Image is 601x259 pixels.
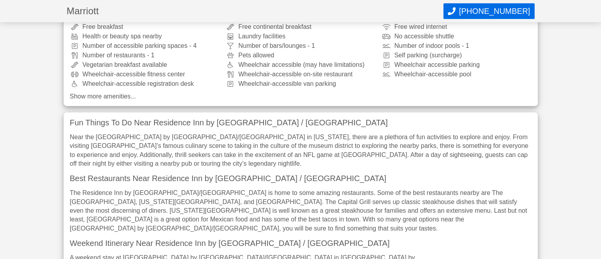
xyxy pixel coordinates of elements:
div: Free breakfast [70,24,220,30]
h3: Best Restaurants Near Residence Inn by [GEOGRAPHIC_DATA] / [GEOGRAPHIC_DATA] [70,174,531,182]
div: Wheelchair accessible (may have limitations) [226,62,375,68]
p: Near the [GEOGRAPHIC_DATA] by [GEOGRAPHIC_DATA]/[GEOGRAPHIC_DATA] in [US_STATE], there are a plet... [70,133,531,168]
div: Free wired internet [382,24,531,30]
div: Vegetarian breakfast available [70,62,220,68]
div: Wheelchair accessible parking [382,62,531,68]
div: Number of indoor pools - 1 [382,43,531,49]
p: The Residence Inn by [GEOGRAPHIC_DATA]/[GEOGRAPHIC_DATA] is home to some amazing restaurants. Som... [70,189,531,233]
div: Health or beauty spa nearby [70,33,220,40]
div: Free continental breakfast [226,24,375,30]
button: Call [443,3,534,19]
h3: Fun Things To Do Near Residence Inn by [GEOGRAPHIC_DATA] / [GEOGRAPHIC_DATA] [70,119,531,127]
div: Number of restaurants - 1 [70,52,220,59]
div: Laundry facilities [226,33,375,40]
h1: Marriott [67,6,444,16]
div: Pets allowed [226,52,375,59]
div: No accessible shuttle [382,33,531,40]
div: Wheelchair-accessible fitness center [70,71,220,78]
div: Number of bars/lounges - 1 [226,43,375,49]
div: Self parking (surcharge) [382,52,531,59]
span: [PHONE_NUMBER] [459,7,530,16]
h3: Weekend Itinerary Near Residence Inn by [GEOGRAPHIC_DATA] / [GEOGRAPHIC_DATA] [70,239,531,247]
div: Wheelchair-accessible pool [382,71,531,78]
div: Wheelchair-accessible van parking [226,81,375,87]
a: Show more amenities... [70,93,531,100]
div: Wheelchair-accessible registration desk [70,81,220,87]
div: Wheelchair-accessible on-site restaurant [226,71,375,78]
div: Number of accessible parking spaces - 4 [70,43,220,49]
